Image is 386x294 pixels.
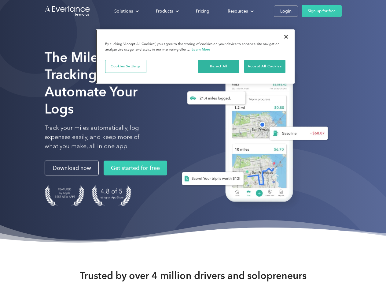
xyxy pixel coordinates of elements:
div: Pricing [196,7,209,15]
button: Reject All [198,60,239,73]
div: Products [150,6,184,17]
button: Cookies Settings [105,60,146,73]
a: Get started for free [104,161,167,175]
div: Cookie banner [96,29,295,84]
div: Login [280,7,292,15]
div: By clicking “Accept All Cookies”, you agree to the storing of cookies on your device to enhance s... [105,42,285,52]
a: Login [274,6,298,17]
a: More information about your privacy, opens in a new tab [192,47,210,51]
div: Resources [222,6,259,17]
a: Download now [45,161,99,175]
div: Solutions [108,6,144,17]
div: Solutions [114,7,133,15]
div: Products [156,7,173,15]
p: Track your miles automatically, log expenses easily, and keep more of what you make, all in one app [45,123,154,151]
button: Close [279,30,293,43]
div: Resources [228,7,248,15]
a: Pricing [190,6,215,17]
div: Privacy [96,29,295,84]
a: Go to homepage [45,5,90,17]
img: Badge for Featured by Apple Best New Apps [45,185,84,206]
strong: Trusted by over 4 million drivers and solopreneurs [80,269,307,282]
a: Sign up for free [302,5,342,17]
img: 4.9 out of 5 stars on the app store [92,185,131,206]
img: Everlance, mileage tracker app, expense tracking app [172,58,333,211]
button: Accept All Cookies [244,60,285,73]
